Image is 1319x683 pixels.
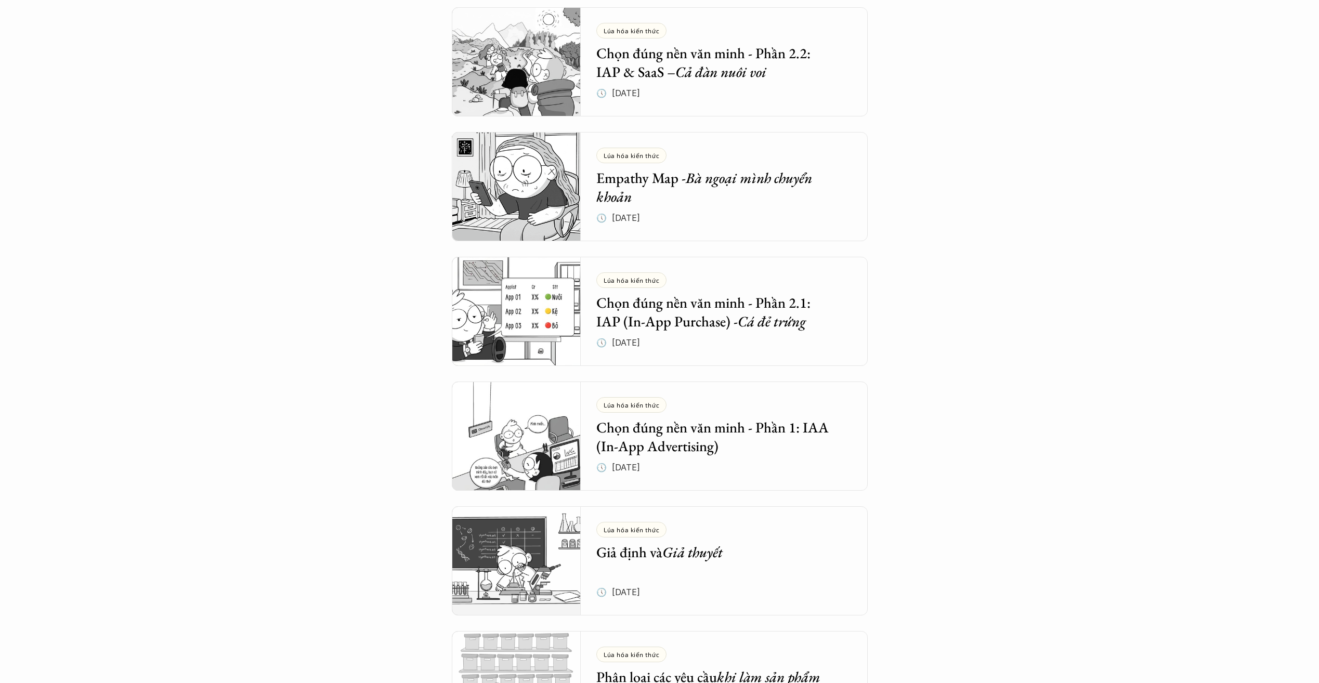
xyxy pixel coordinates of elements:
[596,584,640,600] p: 🕔 [DATE]
[596,44,837,82] h5: Chọn đúng nền văn minh - Phần 2.2: IAP & SaaS –
[596,459,640,475] p: 🕔 [DATE]
[604,526,659,533] p: Lúa hóa kiến thức
[452,506,868,615] a: Lúa hóa kiến thứcGiả định vàGiả thuyết🕔 [DATE]
[596,168,837,206] h5: Empathy Map -
[452,132,868,241] a: Lúa hóa kiến thứcEmpathy Map -Bà ngoại mình chuyển khoản🕔 [DATE]
[452,7,868,116] a: Lúa hóa kiến thứcChọn đúng nền văn minh - Phần 2.2: IAP & SaaS –Cả đàn nuôi voi🕔 [DATE]
[452,257,868,366] a: Lúa hóa kiến thứcChọn đúng nền văn minh - Phần 2.1: IAP (In-App Purchase) -Cá đẻ trứng🕔 [DATE]
[675,62,766,81] em: Cả đàn nuôi voi
[596,418,837,456] h5: Chọn đúng nền văn minh - Phần 1: IAA (In-App Advertising)
[452,382,868,491] a: Lúa hóa kiến thứcChọn đúng nền văn minh - Phần 1: IAA (In-App Advertising)🕔 [DATE]
[596,293,837,331] h5: Chọn đúng nền văn minh - Phần 2.1: IAP (In-App Purchase) -
[596,168,815,206] em: Bà ngoại mình chuyển khoản
[604,152,659,159] p: Lúa hóa kiến thức
[604,277,659,284] p: Lúa hóa kiến thức
[596,335,640,350] p: 🕔 [DATE]
[604,401,659,409] p: Lúa hóa kiến thức
[596,543,837,561] h5: Giả định và
[604,27,659,34] p: Lúa hóa kiến thức
[596,210,640,226] p: 🕔 [DATE]
[738,312,806,331] em: Cá đẻ trứng
[604,651,659,658] p: Lúa hóa kiến thức
[596,85,640,101] p: 🕔 [DATE]
[662,543,723,561] em: Giả thuyết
